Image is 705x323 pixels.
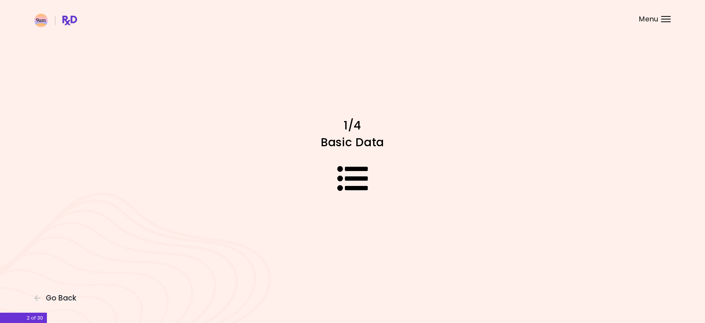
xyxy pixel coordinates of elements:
[219,118,486,133] h1: 1/4
[46,294,76,302] span: Go Back
[639,16,658,23] span: Menu
[34,14,77,27] img: RxDiet
[34,294,80,302] button: Go Back
[219,135,486,150] h1: Basic Data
